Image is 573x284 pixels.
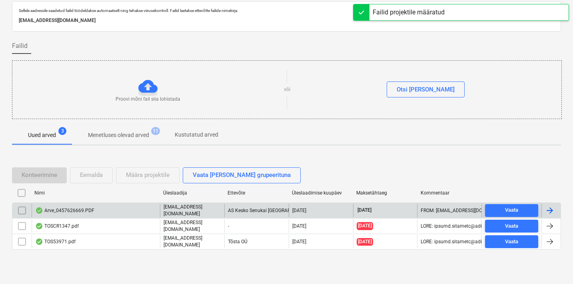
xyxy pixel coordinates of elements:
[35,223,79,229] div: TOSCR1347.pdf
[19,8,554,13] p: Sellele aadressile saadetud failid töödeldakse automaatselt ning tehakse viirusekontroll. Failid ...
[12,60,562,119] div: Proovi mõni fail siia lohistadavõiOtsi [PERSON_NAME]
[373,8,445,17] div: Failid projektile määratud
[505,237,518,246] div: Vaata
[35,207,94,214] div: Arve_0457626669.PDF
[228,190,286,196] div: Ettevõte
[224,204,289,217] div: AS Kesko Senukai [GEOGRAPHIC_DATA]
[397,84,455,95] div: Otsi [PERSON_NAME]
[163,190,221,196] div: Üleslaadija
[292,190,350,196] div: Üleslaadimise kuupäev
[164,219,221,233] p: [EMAIL_ADDRESS][DOMAIN_NAME]
[357,238,373,246] span: [DATE]
[35,238,76,245] div: TOS53971.pdf
[357,207,372,214] span: [DATE]
[505,222,518,231] div: Vaata
[224,235,289,248] div: Tõsta OÜ
[387,81,465,97] button: Otsi [PERSON_NAME]
[88,131,149,139] p: Menetluses olevad arved
[292,208,306,213] div: [DATE]
[151,127,160,135] span: 11
[28,131,56,139] p: Uued arved
[34,190,157,196] div: Nimi
[356,190,414,196] div: Maksetähtaeg
[505,206,518,215] div: Vaata
[116,96,180,103] p: Proovi mõni fail siia lohistada
[12,41,28,51] span: Failid
[292,223,306,229] div: [DATE]
[35,223,43,229] div: Andmed failist loetud
[193,170,291,180] div: Vaata [PERSON_NAME] grupeerituna
[164,235,221,248] p: [EMAIL_ADDRESS][DOMAIN_NAME]
[292,239,306,244] div: [DATE]
[183,167,301,183] button: Vaata [PERSON_NAME] grupeerituna
[485,220,538,232] button: Vaata
[485,235,538,248] button: Vaata
[284,86,290,93] p: või
[35,238,43,245] div: Andmed failist loetud
[164,204,221,217] p: [EMAIL_ADDRESS][DOMAIN_NAME]
[35,207,43,214] div: Andmed failist loetud
[421,190,479,196] div: Kommentaar
[19,16,554,25] p: [EMAIL_ADDRESS][DOMAIN_NAME]
[224,219,289,233] div: -
[175,131,218,139] p: Kustutatud arved
[357,222,373,230] span: [DATE]
[485,204,538,217] button: Vaata
[58,127,66,135] span: 3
